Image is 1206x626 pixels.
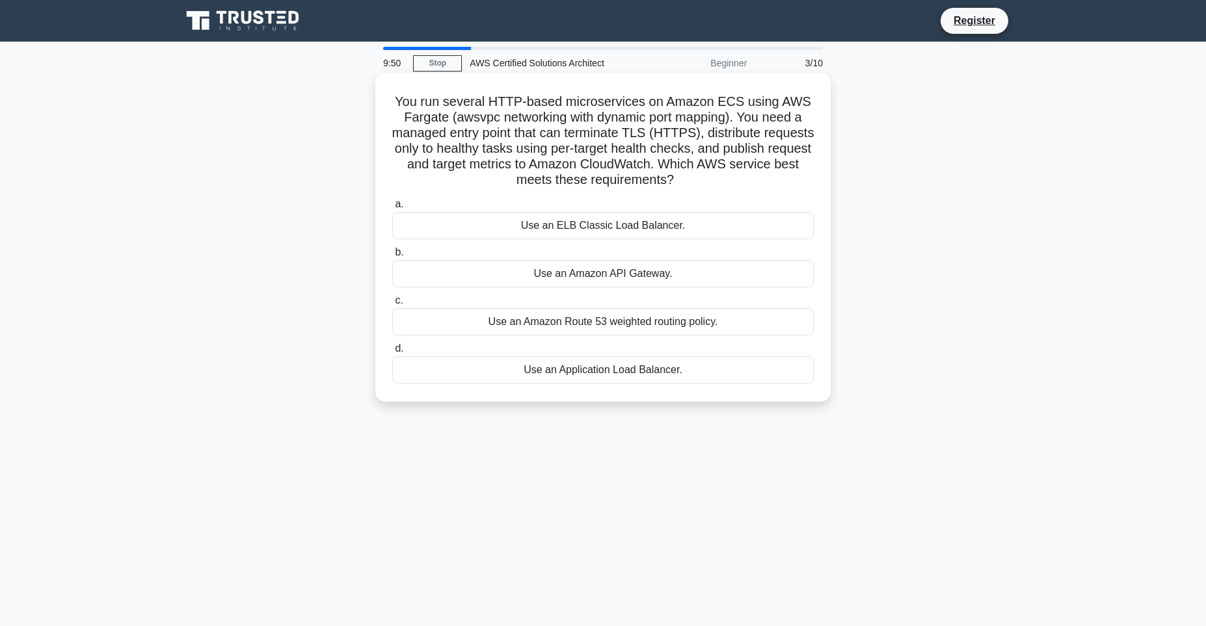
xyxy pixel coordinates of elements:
[413,55,462,72] a: Stop
[395,343,403,354] span: d.
[946,12,1003,29] a: Register
[392,260,814,287] div: Use an Amazon API Gateway.
[392,308,814,335] div: Use an Amazon Route 53 weighted routing policy.
[395,198,403,209] span: a.
[462,50,641,76] div: AWS Certified Solutions Architect
[391,94,815,189] h5: You run several HTTP-based microservices on Amazon ECS using AWS Fargate (awsvpc networking with ...
[375,50,413,76] div: 9:50
[392,212,814,239] div: Use an ELB Classic Load Balancer.
[641,50,755,76] div: Beginner
[395,294,403,306] span: c.
[392,356,814,384] div: Use an Application Load Balancer.
[755,50,831,76] div: 3/10
[395,246,403,257] span: b.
